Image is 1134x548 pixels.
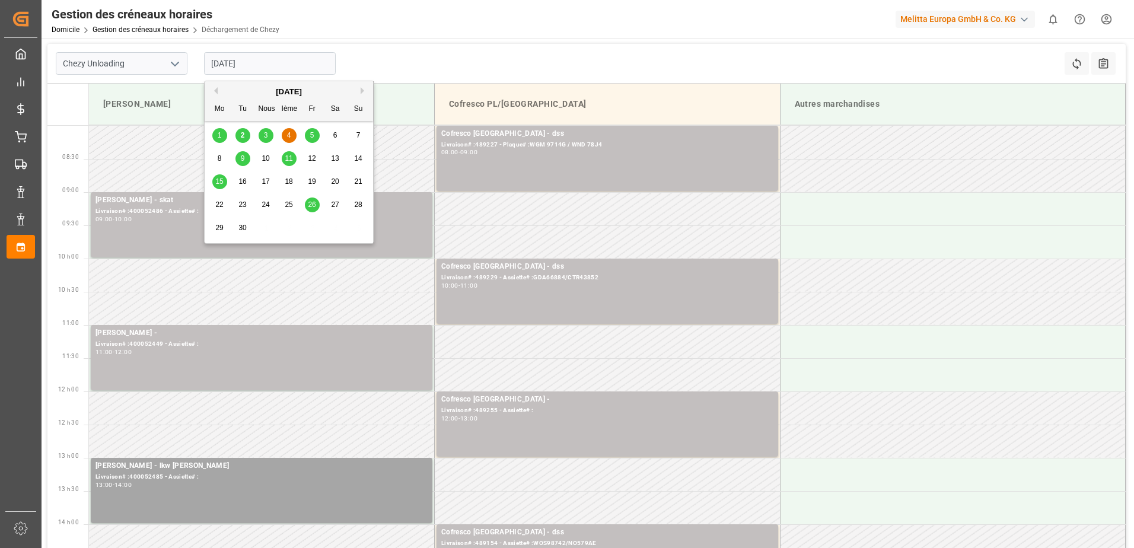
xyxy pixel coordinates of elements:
span: 16 [238,177,246,186]
input: JJ-MM-AAAA [204,52,336,75]
span: 12 [308,154,316,163]
div: Choisissez le lundi 8 septembre 2025 [212,151,227,166]
span: 11:00 [62,320,79,326]
span: 6 [333,131,337,139]
span: 8 [218,154,222,163]
div: Mo [212,102,227,117]
span: 18 [285,177,292,186]
span: 19 [308,177,316,186]
span: 25 [285,200,292,209]
span: 22 [215,200,223,209]
span: 23 [238,200,246,209]
div: Choisissez le mardi 30 septembre 2025 [235,221,250,235]
span: 17 [262,177,269,186]
div: Sa [328,102,343,117]
div: 13:00 [95,482,113,488]
button: Melitta Europa GmbH & Co. KG [896,8,1040,30]
input: Type à rechercher/sélectionner [56,52,187,75]
div: Choisissez le vendredi 26 septembre 2025 [305,197,320,212]
span: 29 [215,224,223,232]
span: 4 [287,131,291,139]
div: Gestion des créneaux horaires [52,5,279,23]
span: 13 [331,154,339,163]
div: Autres marchandises [790,93,1116,115]
div: Choisissez le samedi 27 septembre 2025 [328,197,343,212]
span: 10 [262,154,269,163]
div: Choisissez le jeudi 4 septembre 2025 [282,128,297,143]
button: Centre d’aide [1066,6,1093,33]
div: Livraison# :489227 - Plaque# :WGM 9714G / WND 78J4 [441,140,773,150]
div: [DATE] [205,86,373,98]
div: Choisissez le jeudi 25 septembre 2025 [282,197,297,212]
div: Choisissez le vendredi 5 septembre 2025 [305,128,320,143]
div: Livraison# :400052485 - Assiette# : [95,472,428,482]
div: Choisissez le mercredi 17 septembre 2025 [259,174,273,189]
div: Choisissez le mardi 16 septembre 2025 [235,174,250,189]
span: 1 [218,131,222,139]
div: - [458,149,460,155]
div: Choisissez le lundi 1er septembre 2025 [212,128,227,143]
div: Choisissez le dimanche 21 septembre 2025 [351,174,366,189]
span: 3 [264,131,268,139]
div: Livraison# :489229 - Assiette# :GDA66884/CTR43852 [441,273,773,283]
span: 15 [215,177,223,186]
div: - [113,216,114,222]
div: Choisissez le jeudi 11 septembre 2025 [282,151,297,166]
div: Mois 2025-09 [208,124,370,240]
div: Nous [259,102,273,117]
span: 09:30 [62,220,79,227]
div: Cofresco [GEOGRAPHIC_DATA] - [441,394,773,406]
div: Tu [235,102,250,117]
div: 09:00 [95,216,113,222]
div: Choisissez le dimanche 14 septembre 2025 [351,151,366,166]
div: 12:00 [441,416,458,421]
div: [PERSON_NAME] - lkw [PERSON_NAME] [95,460,428,472]
span: 11:30 [62,353,79,359]
div: - [113,482,114,488]
span: 09:00 [62,187,79,193]
div: Cofresco PL/[GEOGRAPHIC_DATA] [444,93,770,115]
div: Choisissez le mercredi 10 septembre 2025 [259,151,273,166]
div: Cofresco [GEOGRAPHIC_DATA] - dss [441,128,773,140]
span: 7 [356,131,361,139]
a: Domicile [52,26,79,34]
span: 20 [331,177,339,186]
div: 14:00 [114,482,132,488]
div: Choisissez Mardi 2 septembre 2025 [235,128,250,143]
div: 13:00 [460,416,477,421]
span: 10 h 00 [58,253,79,260]
div: Choisissez le mardi 23 septembre 2025 [235,197,250,212]
div: [PERSON_NAME] - [95,327,428,339]
span: 24 [262,200,269,209]
span: 11 [285,154,292,163]
span: 9 [241,154,245,163]
span: 14 [354,154,362,163]
div: 10:00 [114,216,132,222]
span: 12 h 00 [58,386,79,393]
div: Choisissez le samedi 13 septembre 2025 [328,151,343,166]
div: Choisissez le lundi 29 septembre 2025 [212,221,227,235]
span: 08:30 [62,154,79,160]
span: 28 [354,200,362,209]
span: 26 [308,200,316,209]
span: 13 h 30 [58,486,79,492]
div: 12:00 [114,349,132,355]
div: - [113,349,114,355]
button: Ouvrir le menu [165,55,183,73]
div: Choisissez Mercredi 24 septembre 2025 [259,197,273,212]
div: Cofresco [GEOGRAPHIC_DATA] - dss [441,261,773,273]
font: Melitta Europa GmbH & Co. KG [900,13,1016,26]
span: 13 h 00 [58,453,79,459]
div: [PERSON_NAME] [98,93,425,115]
button: Afficher 0 nouvelles notifications [1040,6,1066,33]
span: 21 [354,177,362,186]
div: 10:00 [441,283,458,288]
div: Choisissez le mardi 9 septembre 2025 [235,151,250,166]
div: Fr [305,102,320,117]
div: Su [351,102,366,117]
span: 5 [310,131,314,139]
button: Prochain [361,87,368,94]
div: Choisissez le lundi 22 septembre 2025 [212,197,227,212]
span: 27 [331,200,339,209]
div: - [458,283,460,288]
